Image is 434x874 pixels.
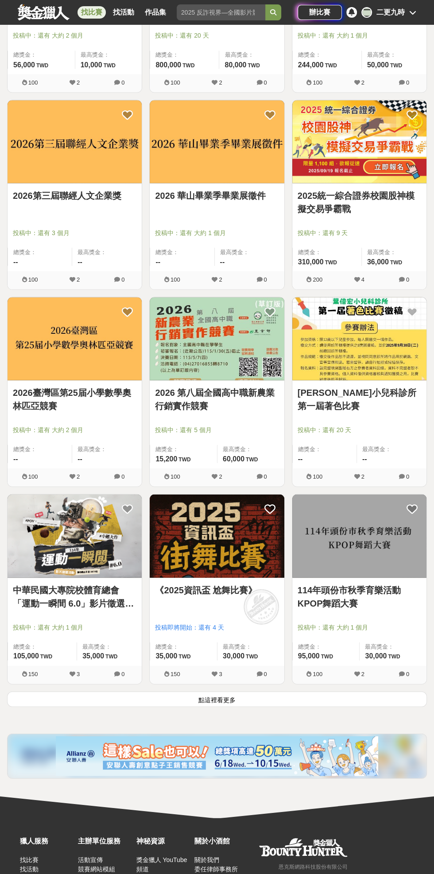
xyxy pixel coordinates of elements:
[13,642,71,651] span: 總獎金：
[82,642,136,651] span: 最高獎金：
[77,473,80,480] span: 2
[13,228,136,237] span: 投稿中：還有 3 個月
[150,297,284,380] img: Cover Image
[367,248,421,256] span: 最高獎金：
[155,61,181,68] span: 800,000
[170,276,180,282] span: 100
[136,835,190,846] div: 神秘資源
[298,248,356,256] span: 總獎金：
[298,61,324,68] span: 244,000
[178,653,190,659] span: TWD
[182,62,194,68] span: TWD
[313,276,322,282] span: 200
[362,445,421,453] span: 最高獎金：
[77,6,106,19] a: 找比賽
[376,7,405,18] div: 二更九時
[298,189,421,215] a: 2025統一綜合證券校園股神模擬交易爭霸戰
[77,79,80,85] span: 2
[20,856,39,863] a: 找比賽
[223,445,279,453] span: 最高獎金：
[81,61,102,68] span: 10,000
[155,248,209,256] span: 總獎金：
[121,670,124,677] span: 0
[28,670,38,677] span: 150
[28,79,38,85] span: 100
[150,494,284,577] img: Cover Image
[220,248,279,256] span: 最高獎金：
[13,445,66,453] span: 總獎金：
[219,473,222,480] span: 2
[406,670,409,677] span: 0
[223,652,244,659] span: 30,000
[298,642,354,651] span: 總獎金：
[279,863,348,870] small: 恩克斯網路科技股份有限公司
[367,258,389,265] span: 36,000
[365,642,421,651] span: 最高獎金：
[155,189,279,202] a: 2026 華山畢業季畢業展徵件
[8,494,142,577] a: Cover Image
[263,670,267,677] span: 0
[292,494,426,577] img: Cover Image
[77,276,80,282] span: 2
[78,835,132,846] div: 主辦單位服務
[150,100,284,183] img: Cover Image
[367,50,421,59] span: 最高獎金：
[298,583,421,610] a: 114年頭份市秋季育樂活動 KPOP舞蹈大賽
[361,7,372,18] div: 二
[298,652,320,659] span: 95,000
[292,297,426,380] img: Cover Image
[155,455,177,462] span: 15,200
[155,31,279,40] span: 投稿中：還有 20 天
[13,258,18,265] span: --
[406,276,409,282] span: 0
[13,50,70,59] span: 總獎金：
[406,473,409,480] span: 0
[121,473,124,480] span: 0
[298,455,303,462] span: --
[155,445,212,453] span: 總獎金：
[325,62,337,68] span: TWD
[13,623,136,632] span: 投稿中：還有 大約 1 個月
[219,79,222,85] span: 2
[263,276,267,282] span: 0
[194,865,238,872] a: 委任律師事務所
[77,455,82,462] span: --
[298,445,351,453] span: 總獎金：
[361,473,364,480] span: 2
[77,258,82,265] span: --
[170,670,180,677] span: 150
[298,425,421,434] span: 投稿中：還有 20 天
[219,670,222,677] span: 3
[13,248,66,256] span: 總獎金：
[155,258,160,265] span: --
[362,455,367,462] span: --
[121,276,124,282] span: 0
[177,4,265,20] input: 2025 反詐視界—全國影片競賽
[81,50,137,59] span: 最高獎金：
[155,623,279,632] span: 投稿即將開始：還有 4 天
[13,386,136,412] a: 2026臺灣區第25届小學數學奧林匹亞競賽
[155,642,212,651] span: 總獎金：
[178,456,190,462] span: TWD
[361,670,364,677] span: 2
[40,653,52,659] span: TWD
[20,865,39,872] a: 找活動
[13,583,136,610] a: 中華民國大專院校體育總會「運動一瞬間 6.0」影片徵選活動
[109,6,138,19] a: 找活動
[388,653,400,659] span: TWD
[82,652,104,659] span: 35,000
[20,835,74,846] div: 獵人服務
[298,5,342,20] a: 辦比賽
[365,652,387,659] span: 30,000
[13,455,18,462] span: --
[298,50,356,59] span: 總獎金：
[13,652,39,659] span: 105,000
[325,259,337,265] span: TWD
[78,865,115,872] a: 競賽網站模組
[225,61,246,68] span: 80,000
[28,276,38,282] span: 100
